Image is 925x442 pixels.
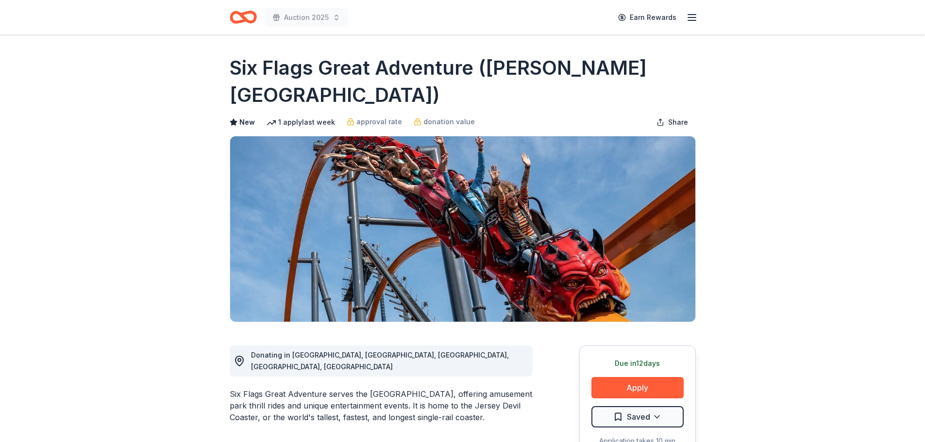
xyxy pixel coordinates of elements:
a: Home [230,6,257,29]
span: donation value [423,116,475,128]
div: Due in 12 days [591,358,684,369]
span: Auction 2025 [284,12,329,23]
a: Earn Rewards [612,9,682,26]
button: Apply [591,377,684,398]
img: Image for Six Flags Great Adventure (Jackson Township) [230,136,695,322]
button: Saved [591,406,684,427]
span: approval rate [356,116,402,128]
h1: Six Flags Great Adventure ([PERSON_NAME][GEOGRAPHIC_DATA]) [230,54,696,109]
div: 1 apply last week [267,116,335,128]
span: Share [668,116,688,128]
button: Auction 2025 [265,8,348,27]
a: donation value [414,116,475,128]
span: New [239,116,255,128]
a: approval rate [347,116,402,128]
span: Saved [627,410,650,423]
span: Donating in [GEOGRAPHIC_DATA], [GEOGRAPHIC_DATA], [GEOGRAPHIC_DATA], [GEOGRAPHIC_DATA], [GEOGRAPH... [251,351,509,371]
button: Share [649,113,696,132]
div: Six Flags Great Adventure serves the [GEOGRAPHIC_DATA], offering amusement park thrill rides and ... [230,388,533,423]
